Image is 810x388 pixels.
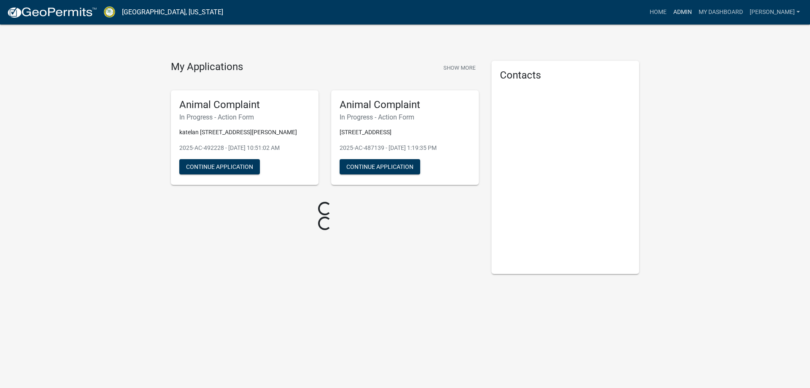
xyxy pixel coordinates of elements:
p: 2025-AC-487139 - [DATE] 1:19:35 PM [340,144,470,152]
a: [GEOGRAPHIC_DATA], [US_STATE] [122,5,223,19]
a: Admin [670,4,695,20]
a: Home [646,4,670,20]
button: Show More [440,61,479,75]
a: My Dashboard [695,4,746,20]
h6: In Progress - Action Form [179,113,310,121]
p: 2025-AC-492228 - [DATE] 10:51:02 AM [179,144,310,152]
p: [STREET_ADDRESS] [340,128,470,137]
button: Continue Application [179,159,260,174]
p: katelan [STREET_ADDRESS][PERSON_NAME] [179,128,310,137]
button: Continue Application [340,159,420,174]
a: [PERSON_NAME] [746,4,803,20]
h4: My Applications [171,61,243,73]
h5: Contacts [500,69,631,81]
h5: Animal Complaint [179,99,310,111]
h6: In Progress - Action Form [340,113,470,121]
img: Crawford County, Georgia [104,6,115,18]
h5: Animal Complaint [340,99,470,111]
